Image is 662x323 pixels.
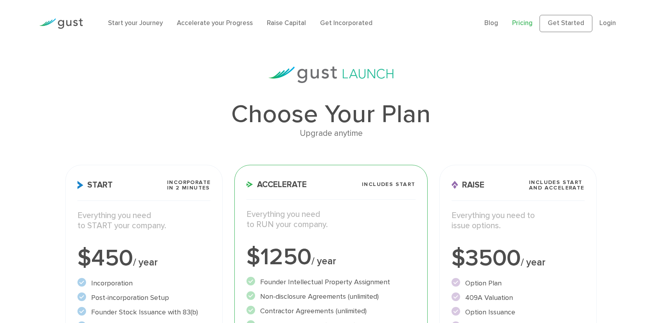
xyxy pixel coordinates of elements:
li: Founder Intellectual Property Assignment [246,277,415,287]
div: $1250 [246,245,415,269]
div: Upgrade anytime [65,127,596,140]
p: Everything you need to START your company. [77,211,210,231]
span: Start [77,181,113,189]
h1: Choose Your Plan [65,102,596,127]
li: Non-disclosure Agreements (unlimited) [246,291,415,302]
li: Incorporation [77,278,210,289]
a: Raise Capital [267,19,306,27]
li: Post-incorporation Setup [77,292,210,303]
span: / year [311,255,336,267]
a: Login [599,19,616,27]
img: Raise Icon [452,181,458,189]
div: $3500 [452,247,585,270]
p: Everything you need to issue options. [452,211,585,231]
img: gust-launch-logos.svg [268,67,394,83]
span: / year [521,256,545,268]
img: Gust Logo [39,18,83,29]
li: Founder Stock Issuance with 83(b) [77,307,210,318]
img: Start Icon X2 [77,181,83,189]
span: Accelerate [246,180,307,189]
li: 409A Valuation [452,292,585,303]
p: Everything you need to RUN your company. [246,209,415,230]
li: Option Issuance [452,307,585,318]
a: Accelerate your Progress [177,19,253,27]
span: Raise [452,181,484,189]
a: Blog [484,19,498,27]
a: Start your Journey [108,19,163,27]
a: Get Started [540,15,592,32]
span: Incorporate in 2 Minutes [167,180,210,191]
span: Includes START [362,182,416,187]
span: Includes START and ACCELERATE [529,180,585,191]
a: Pricing [512,19,532,27]
a: Get Incorporated [320,19,372,27]
li: Option Plan [452,278,585,289]
div: $450 [77,247,210,270]
span: / year [133,256,158,268]
img: Accelerate Icon [246,181,253,188]
li: Contractor Agreements (unlimited) [246,306,415,316]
